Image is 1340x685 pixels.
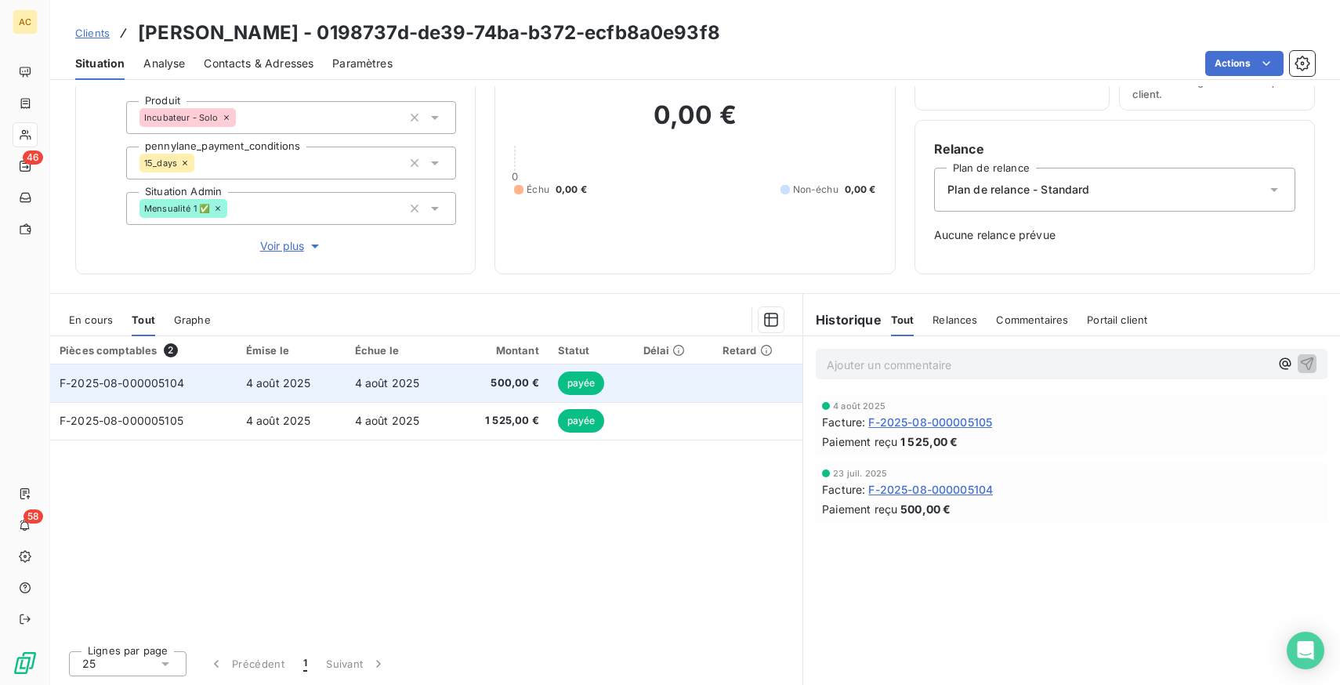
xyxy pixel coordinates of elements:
div: AC [13,9,38,34]
span: Contacts & Adresses [204,56,313,71]
span: Voir plus [260,238,323,254]
span: Mensualité 1 ✅ [144,204,210,213]
span: Clients [75,27,110,39]
span: 1 525,00 € [900,433,958,450]
span: 15_days [144,158,177,168]
span: Commentaires [996,314,1068,326]
span: Aucune relance prévue [934,227,1295,243]
span: Paiement reçu [822,501,897,517]
h6: Relance [934,140,1295,158]
span: Analyse [143,56,185,71]
h6: Historique [803,310,882,329]
span: payée [558,371,605,395]
span: 4 août 2025 [355,376,420,390]
div: Statut [558,344,625,357]
div: Pièces comptables [60,343,227,357]
div: Open Intercom Messenger [1287,632,1324,669]
span: Graphe [174,314,211,326]
span: Plan de relance - Standard [947,182,1090,198]
span: 1 [303,656,307,672]
button: Voir plus [126,237,456,255]
span: 46 [23,150,43,165]
span: Tout [891,314,914,326]
span: Paiement reçu [822,433,897,450]
img: Logo LeanPay [13,651,38,676]
button: Suivant [317,647,396,680]
span: F-2025-08-000005104 [868,481,993,498]
div: Retard [723,344,793,357]
button: 1 [294,647,317,680]
span: F-2025-08-000005104 [60,376,184,390]
span: 1 525,00 € [463,413,538,429]
div: Montant [463,344,538,357]
span: 4 août 2025 [355,414,420,427]
span: Portail client [1087,314,1147,326]
input: Ajouter une valeur [194,156,207,170]
span: F-2025-08-000005105 [60,414,183,427]
a: 46 [13,154,37,179]
span: 4 août 2025 [246,414,311,427]
span: 4 août 2025 [833,401,885,411]
div: Échue le [355,344,445,357]
span: Paramètres [332,56,393,71]
span: 23 juil. 2025 [833,469,887,478]
span: Tout [132,314,155,326]
span: En cours [69,314,113,326]
span: Situation [75,56,125,71]
span: 58 [24,509,43,524]
button: Précédent [199,647,294,680]
span: Facture : [822,481,865,498]
span: Non-échu [793,183,838,197]
span: Échu [527,183,549,197]
span: 2 [164,343,178,357]
span: 4 août 2025 [246,376,311,390]
a: Clients [75,25,110,41]
span: 0,00 € [845,183,876,197]
span: Relances [933,314,977,326]
span: Incubateur - Solo [144,113,219,122]
h2: 0,00 € [514,100,875,147]
span: 25 [82,656,96,672]
span: 500,00 € [900,501,951,517]
button: Actions [1205,51,1284,76]
div: Délai [643,344,704,357]
h3: [PERSON_NAME] - 0198737d-de39-74ba-b372-ecfb8a0e93f8 [138,19,720,47]
input: Ajouter une valeur [227,201,240,216]
span: 0 [512,170,518,183]
input: Ajouter une valeur [236,111,248,125]
span: payée [558,409,605,433]
div: Émise le [246,344,336,357]
span: Facture : [822,414,865,430]
span: 500,00 € [463,375,538,391]
span: F-2025-08-000005105 [868,414,992,430]
span: 0,00 € [556,183,587,197]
